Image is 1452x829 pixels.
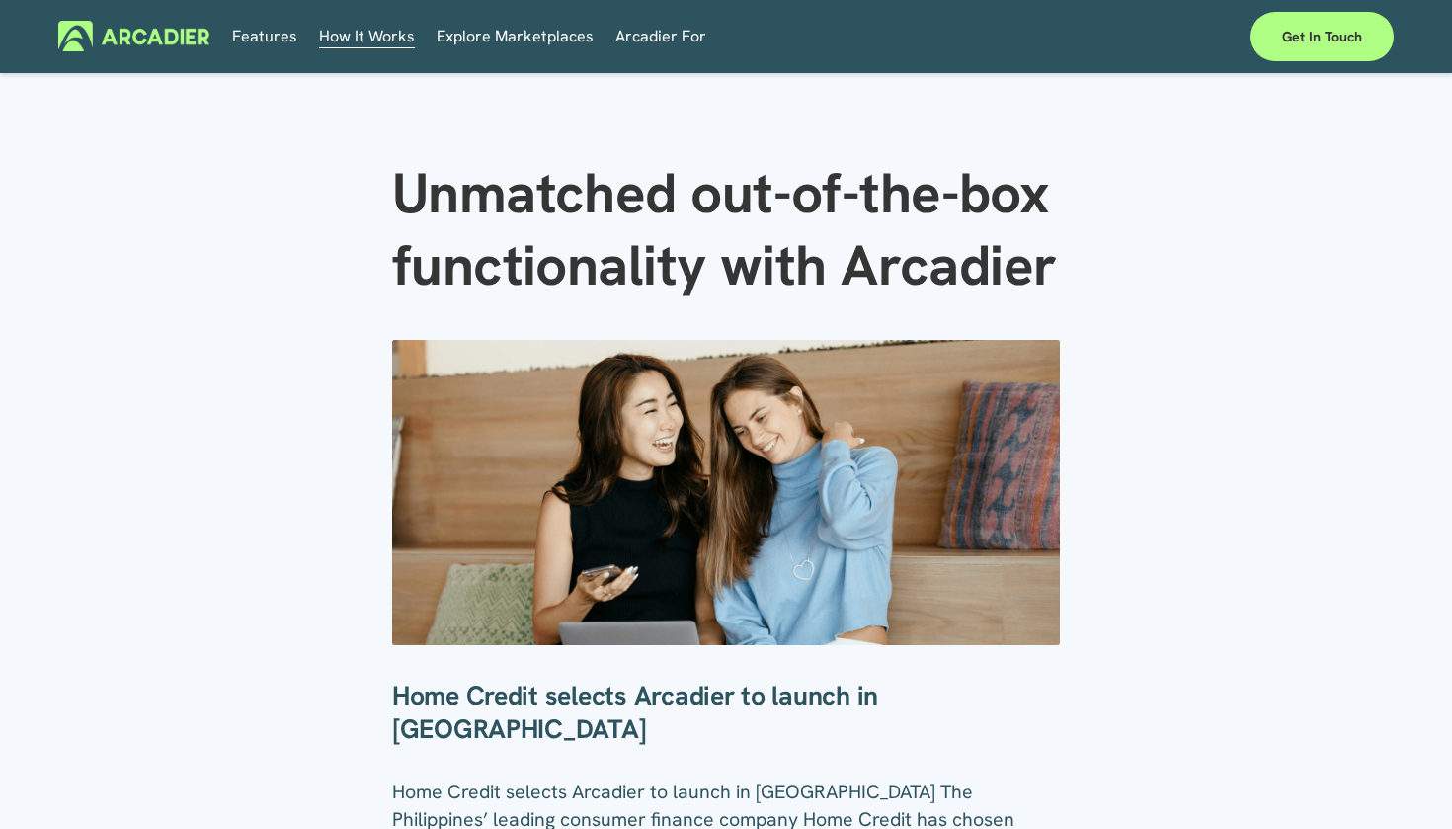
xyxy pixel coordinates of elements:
[615,23,706,50] span: Arcadier For
[232,21,297,51] a: Features
[58,21,209,51] img: Arcadier
[437,21,594,51] a: Explore Marketplaces
[319,21,415,51] a: folder dropdown
[392,157,1060,302] h1: Unmatched out-of-the-box functionality with Arcadier
[615,21,706,51] a: folder dropdown
[1250,12,1394,61] a: Get in touch
[392,678,885,746] strong: Home Credit selects Arcadier to launch in [GEOGRAPHIC_DATA]
[319,23,415,50] span: How It Works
